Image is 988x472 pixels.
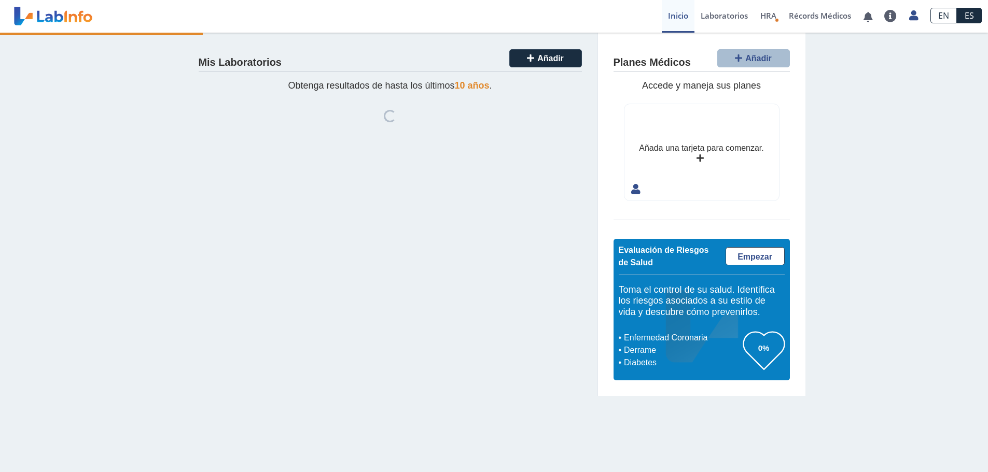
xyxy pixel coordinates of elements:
[619,284,785,318] h5: Toma el control de su salud. Identifica los riesgos asociados a su estilo de vida y descubre cómo...
[639,142,763,154] div: Añada una tarjeta para comenzar.
[455,80,490,91] span: 10 años
[642,80,761,91] span: Accede y maneja sus planes
[621,344,743,356] li: Derrame
[621,332,743,344] li: Enfermedad Coronaria
[717,49,790,67] button: Añadir
[957,8,982,23] a: ES
[745,54,772,63] span: Añadir
[619,246,709,267] span: Evaluación de Riesgos de Salud
[737,252,772,261] span: Empezar
[726,247,785,265] a: Empezar
[930,8,957,23] a: EN
[288,80,492,91] span: Obtenga resultados de hasta los últimos .
[614,56,691,69] h4: Planes Médicos
[760,10,776,21] span: HRA
[621,356,743,369] li: Diabetes
[743,341,785,354] h3: 0%
[509,49,582,67] button: Añadir
[199,56,282,69] h4: Mis Laboratorios
[537,54,564,63] span: Añadir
